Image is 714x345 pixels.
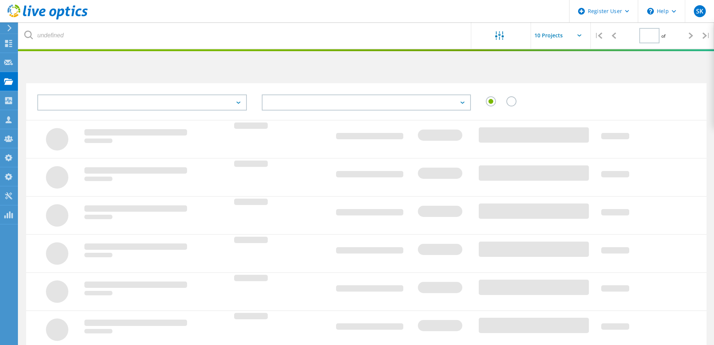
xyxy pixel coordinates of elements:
[591,22,606,49] div: |
[696,8,703,14] span: SK
[661,33,665,39] span: of
[699,22,714,49] div: |
[19,22,472,49] input: undefined
[647,8,654,15] svg: \n
[7,16,88,21] a: Live Optics Dashboard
